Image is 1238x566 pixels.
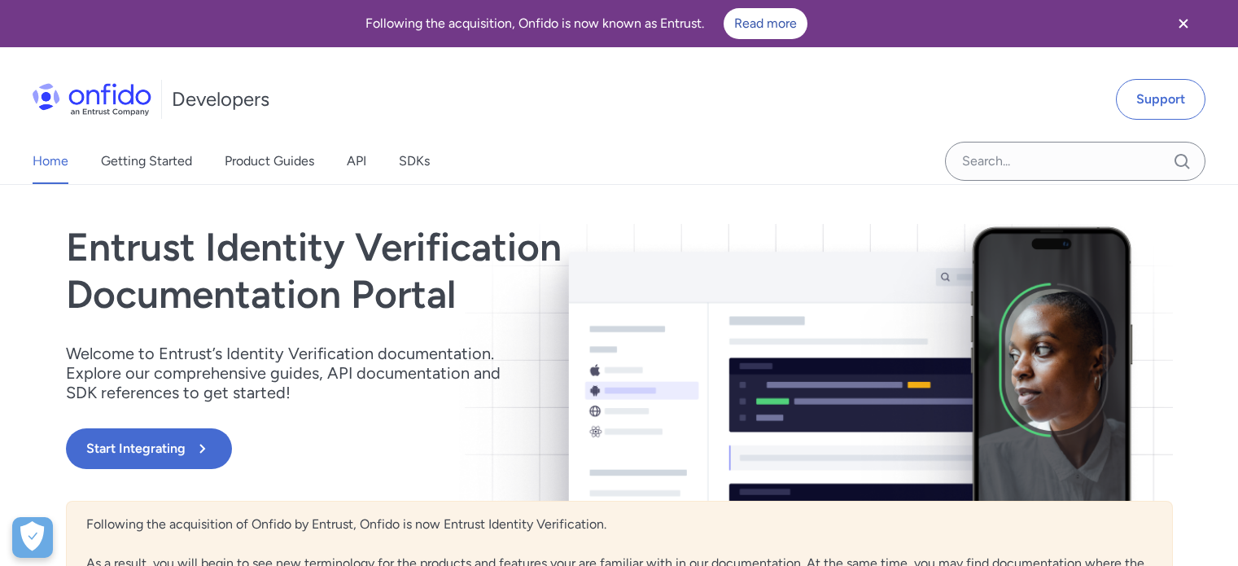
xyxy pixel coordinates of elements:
[1116,79,1205,120] a: Support
[66,344,522,402] p: Welcome to Entrust’s Identity Verification documentation. Explore our comprehensive guides, API d...
[724,8,807,39] a: Read more
[12,517,53,558] button: Open Preferences
[33,83,151,116] img: Onfido Logo
[172,86,269,112] h1: Developers
[33,138,68,184] a: Home
[945,142,1205,181] input: Onfido search input field
[347,138,366,184] a: API
[1153,3,1214,44] button: Close banner
[12,517,53,558] div: Cookie Preferences
[399,138,430,184] a: SDKs
[1174,14,1193,33] svg: Close banner
[225,138,314,184] a: Product Guides
[20,8,1153,39] div: Following the acquisition, Onfido is now known as Entrust.
[66,428,841,469] a: Start Integrating
[66,428,232,469] button: Start Integrating
[66,224,841,318] h1: Entrust Identity Verification Documentation Portal
[101,138,192,184] a: Getting Started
